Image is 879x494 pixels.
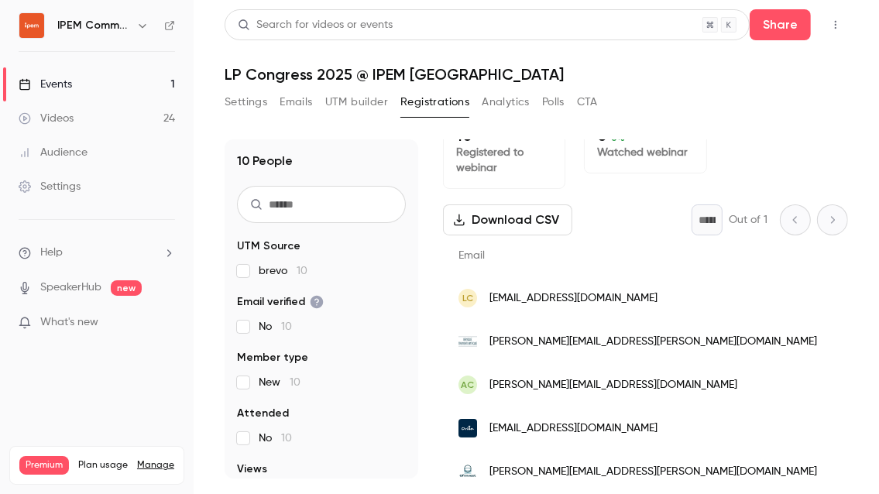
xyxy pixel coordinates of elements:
span: 10 [281,321,292,332]
span: 10 [290,377,300,388]
div: Search for videos or events [238,17,393,33]
span: LC [462,291,473,305]
p: Watched webinar [597,145,693,160]
button: UTM builder [325,90,388,115]
iframe: Noticeable Trigger [156,316,175,330]
p: Out of 1 [729,212,767,228]
button: Emails [280,90,312,115]
a: Manage [137,459,174,472]
button: Polls [542,90,565,115]
h1: 10 People [237,152,293,170]
span: Views [237,461,267,477]
span: Plan usage [78,459,128,472]
button: Download CSV [443,204,572,235]
span: 10 [281,433,292,444]
span: AC [462,378,475,392]
span: No [259,431,292,446]
span: Email verified [237,294,324,310]
span: [PERSON_NAME][EMAIL_ADDRESS][PERSON_NAME][DOMAIN_NAME] [489,334,817,350]
span: [EMAIL_ADDRESS][DOMAIN_NAME] [489,420,658,437]
img: ofi-invest.com [458,462,477,481]
span: [EMAIL_ADDRESS][DOMAIN_NAME] [489,290,658,307]
span: [PERSON_NAME][EMAIL_ADDRESS][DOMAIN_NAME] [489,377,737,393]
span: brevo [259,263,307,279]
span: new [111,280,142,296]
img: orillaam.com [458,419,477,437]
li: help-dropdown-opener [19,245,175,261]
h1: LP Congress 2025 @ IPEM [GEOGRAPHIC_DATA] [225,65,848,84]
h6: IPEM Community [57,18,130,33]
span: Help [40,245,63,261]
span: Attended [237,406,289,421]
span: [PERSON_NAME][EMAIL_ADDRESS][PERSON_NAME][DOMAIN_NAME] [489,464,817,480]
button: Analytics [482,90,530,115]
div: Videos [19,111,74,126]
p: Registered to webinar [456,145,552,176]
span: New [259,375,300,390]
span: What's new [40,314,98,331]
span: 10 [297,266,307,276]
button: Share [750,9,811,40]
div: Settings [19,179,81,194]
img: IPEM Community [19,13,44,38]
img: banquetransatlantique.com [458,332,477,351]
div: Events [19,77,72,92]
button: Registrations [400,90,469,115]
button: Settings [225,90,267,115]
span: UTM Source [237,238,300,254]
span: Email [458,250,485,261]
span: Member type [237,350,308,365]
div: Audience [19,145,88,160]
a: SpeakerHub [40,280,101,296]
span: Premium [19,456,69,475]
span: No [259,319,292,334]
button: CTA [577,90,598,115]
